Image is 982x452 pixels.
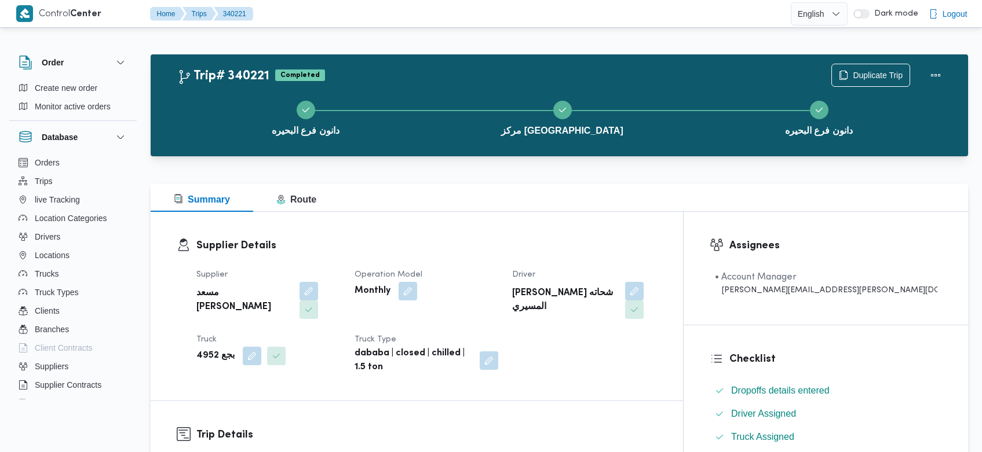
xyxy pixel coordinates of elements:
span: Logout [943,7,968,21]
span: Route [276,194,316,204]
h2: Trip# 340221 [177,69,269,84]
span: Truck Assigned [731,432,794,442]
span: Duplicate Trip [853,68,903,82]
div: • Account Manager [715,270,937,284]
button: Trips [14,172,132,190]
b: [PERSON_NAME] شحاته المسيري [512,286,617,314]
button: Devices [14,394,132,413]
svg: Step 1 is complete [301,105,311,115]
h3: Trip Details [196,427,657,443]
button: Logout [924,2,972,25]
button: Locations [14,246,132,264]
span: Completed [275,69,325,81]
span: live Tracking [35,193,80,207]
span: Operation Model [355,271,422,278]
span: مركز [GEOGRAPHIC_DATA] [501,124,623,138]
button: Home [150,7,185,21]
button: Branches [14,320,132,339]
span: Monitor active orders [35,100,111,113]
button: Create new order [14,79,132,97]
b: Monthly [355,284,390,298]
b: مسعد [PERSON_NAME] [196,286,291,314]
span: Truck [196,336,217,343]
button: Truck Assigned [710,428,942,446]
button: Database [19,130,127,144]
button: Clients [14,302,132,320]
span: Driver Assigned [731,407,796,421]
b: dababa | closed | chilled | 1.5 ton [355,347,472,374]
span: Dropoffs details entered [731,385,830,395]
button: Location Categories [14,209,132,227]
h3: Supplier Details [196,238,657,253]
span: Truck Type [355,336,396,343]
span: Truck Assigned [731,430,794,444]
span: Location Categories [35,211,107,225]
h3: Assignees [729,238,942,253]
span: Locations [35,248,70,262]
span: Supplier Contracts [35,378,101,392]
span: Summary [174,194,230,204]
button: Dropoffs details entered [710,381,942,400]
span: Drivers [35,230,60,244]
span: Suppliers [35,359,68,373]
button: Actions [924,64,947,87]
div: Order [9,79,137,120]
span: Orders [35,156,60,170]
h3: Order [42,56,64,69]
button: Driver Assigned [710,405,942,423]
span: Supplier [196,271,228,278]
span: Branches [35,322,69,336]
svg: Step 2 is complete [558,105,567,115]
span: Client Contracts [35,341,93,355]
span: Dropoffs details entered [731,384,830,398]
svg: Step 3 is complete [815,105,824,115]
span: Driver [512,271,535,278]
h3: Checklist [729,351,942,367]
button: Client Contracts [14,339,132,357]
button: دانون فرع البحيره [177,87,434,147]
span: Dark mode [870,9,918,19]
button: Suppliers [14,357,132,376]
span: Trips [35,174,53,188]
button: Order [19,56,127,69]
span: Driver Assigned [731,409,796,418]
button: Trucks [14,264,132,283]
button: Drivers [14,227,132,246]
button: مركز [GEOGRAPHIC_DATA] [434,87,691,147]
button: Truck Types [14,283,132,302]
b: بجع 4952 [196,349,235,363]
button: 340221 [214,7,253,21]
span: Truck Types [35,285,78,299]
div: Database [9,153,137,404]
b: Completed [280,72,320,79]
button: Monitor active orders [14,97,132,116]
span: دانون فرع البحيره [785,124,853,138]
div: [PERSON_NAME][EMAIL_ADDRESS][PERSON_NAME][DOMAIN_NAME] [715,284,937,296]
button: Supplier Contracts [14,376,132,394]
button: دانون فرع البحيره [691,87,947,147]
span: Create new order [35,81,97,95]
button: Orders [14,153,132,172]
button: Duplicate Trip [831,64,910,87]
span: Clients [35,304,60,318]
span: Devices [35,396,64,410]
button: live Tracking [14,190,132,209]
button: Trips [182,7,216,21]
span: دانون فرع البحيره [272,124,339,138]
span: Trucks [35,267,59,281]
b: Center [70,10,101,19]
h3: Database [42,130,78,144]
img: X8yXhbKr1z7QwAAAABJRU5ErkJggg== [16,5,33,22]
